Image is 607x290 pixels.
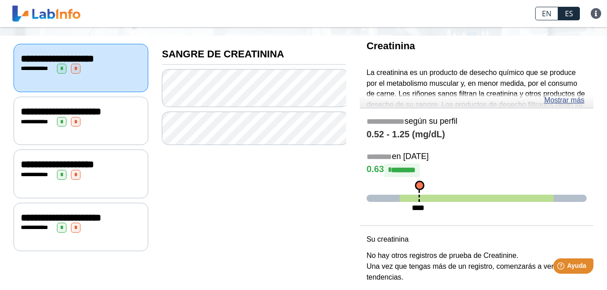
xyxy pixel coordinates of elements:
h5: en [DATE] [367,152,587,162]
font: 0.63 [367,164,384,174]
b: SANGRE DE CREATININA [162,48,284,60]
h4: 0.52 - 1.25 (mg/dL) [367,129,587,140]
p: La creatinina es un producto de desecho químico que se produce por el metabolismo muscular y, en ... [367,67,587,208]
p: Su creatinina [367,234,587,245]
iframe: Help widget launcher [527,255,597,280]
a: Mostrar más [544,95,584,106]
a: EN [535,7,558,20]
a: ES [558,7,580,20]
h5: según su perfil [367,117,587,127]
p: No hay otros registros de prueba de Creatinine. Una vez que tengas más de un registro, comenzarás... [367,250,587,283]
b: Creatinina [367,40,415,51]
